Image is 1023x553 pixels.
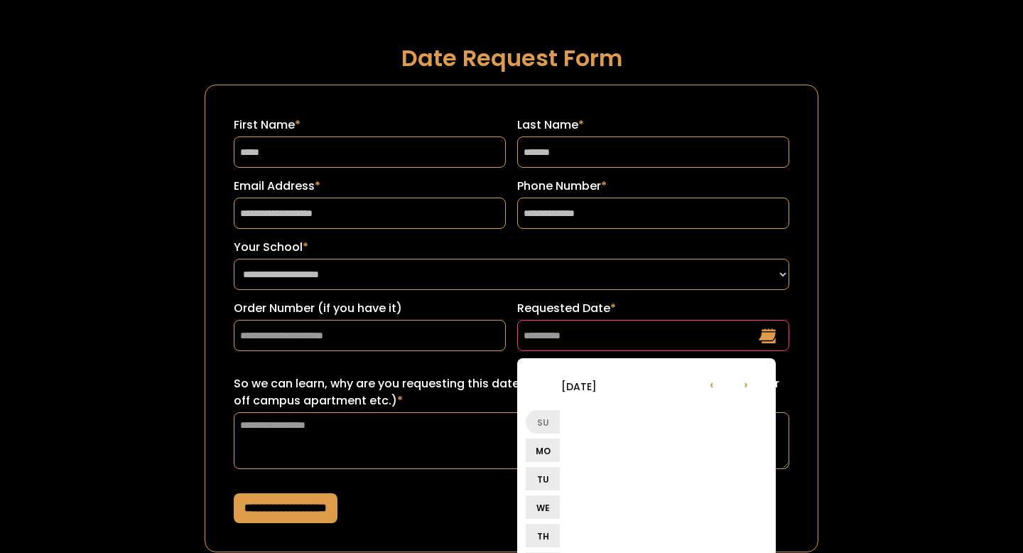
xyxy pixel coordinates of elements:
li: [DATE] [526,369,632,403]
label: Your School [234,239,789,256]
label: Phone Number [517,178,789,195]
li: Mo [526,439,560,462]
h1: Date Request Form [205,45,818,70]
li: We [526,495,560,519]
label: So we can learn, why are you requesting this date? (ex: sorority recruitment, lease turn over for... [234,375,789,409]
li: Tu [526,467,560,490]
label: First Name [234,117,506,134]
label: Last Name [517,117,789,134]
label: Requested Date [517,300,789,317]
li: Su [526,410,560,434]
label: Email Address [234,178,506,195]
form: Request a Date Form [205,85,818,552]
li: Th [526,524,560,547]
li: ‹ [695,367,729,401]
label: Order Number (if you have it) [234,300,506,317]
li: › [729,367,763,401]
